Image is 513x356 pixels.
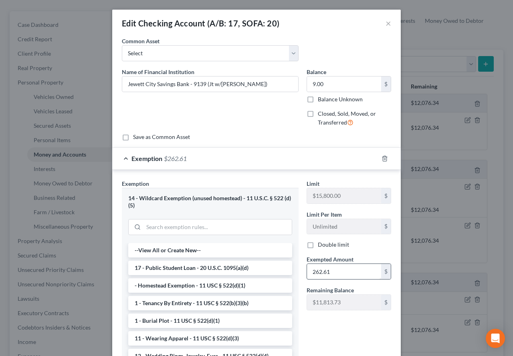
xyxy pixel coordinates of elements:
[381,264,391,279] div: $
[318,241,349,249] label: Double limit
[122,37,160,45] label: Common Asset
[381,188,391,203] div: $
[486,329,505,348] div: Open Intercom Messenger
[164,155,187,162] span: $262.61
[143,219,292,235] input: Search exemption rules...
[381,219,391,234] div: $
[128,261,292,275] li: 17 - Public Student Loan - 20 U.S.C. 1095(a)(d)
[307,76,381,92] input: 0.00
[131,155,162,162] span: Exemption
[307,219,381,234] input: --
[128,296,292,310] li: 1 - Tenancy By Entirety - 11 USC § 522(b)(3)(b)
[381,76,391,92] div: $
[133,133,190,141] label: Save as Common Asset
[122,76,298,92] input: Enter name...
[122,180,149,187] span: Exemption
[307,68,326,76] label: Balance
[122,68,194,75] span: Name of Financial Institution
[307,264,381,279] input: 0.00
[307,180,319,187] span: Limit
[307,295,381,310] input: --
[122,18,279,29] div: Edit Checking Account (A/B: 17, SOFA: 20)
[318,95,363,103] label: Balance Unknown
[386,18,391,28] button: ×
[128,243,292,257] li: --View All or Create New--
[128,331,292,346] li: 11 - Wearing Apparel - 11 USC § 522(d)(3)
[307,210,342,219] label: Limit Per Item
[307,188,381,203] input: --
[128,278,292,293] li: - Homestead Exemption - 11 USC § 522(d)(1)
[307,256,353,263] span: Exempted Amount
[381,295,391,310] div: $
[128,314,292,328] li: 1 - Burial Plot - 11 USC § 522(d)(1)
[318,110,376,126] span: Closed, Sold, Moved, or Transferred
[307,286,354,294] label: Remaining Balance
[128,195,292,209] div: 14 - Wildcard Exemption (unused homestead) - 11 U.S.C. § 522 (d)(5)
